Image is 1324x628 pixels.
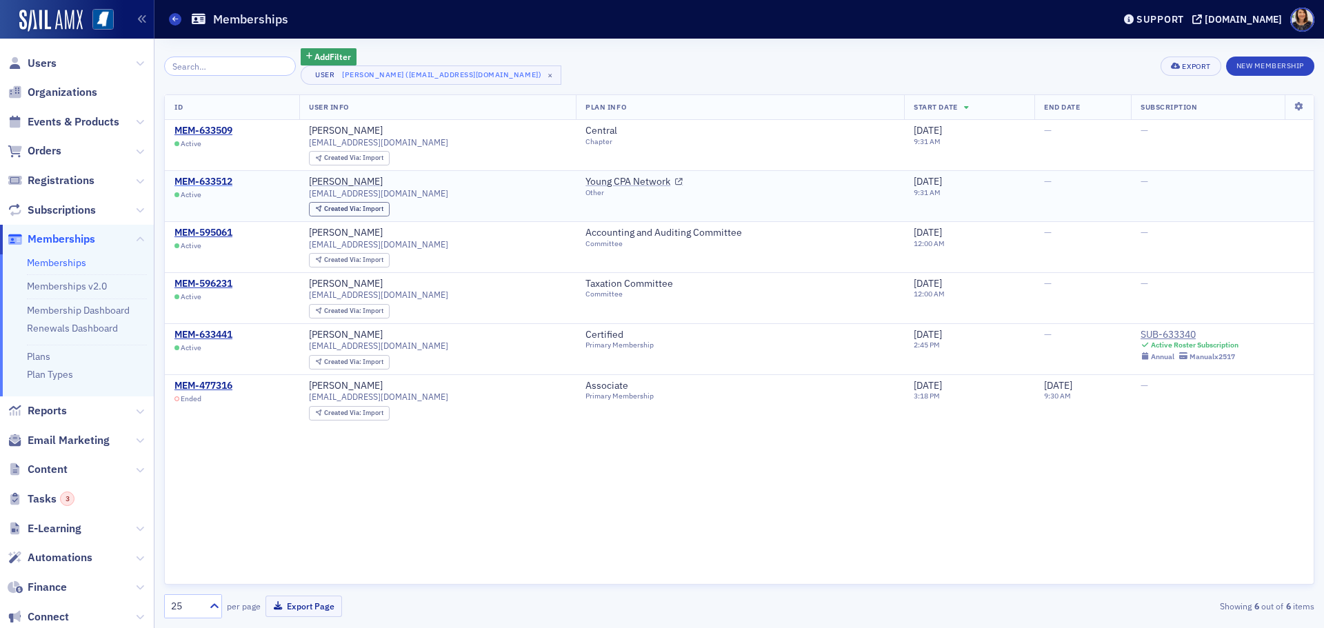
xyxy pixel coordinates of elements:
[585,176,683,188] a: Young CPA Network
[92,9,114,30] img: SailAMX
[585,137,630,146] div: Chapter
[914,124,942,136] span: [DATE]
[8,203,96,218] a: Subscriptions
[1252,600,1261,612] strong: 6
[28,85,97,100] span: Organizations
[309,253,390,267] div: Created Via: Import
[342,70,541,79] div: [PERSON_NAME] ([EMAIL_ADDRESS][DOMAIN_NAME])
[8,609,69,625] a: Connect
[311,70,340,79] div: User
[309,176,383,188] a: [PERSON_NAME]
[309,125,383,137] div: [PERSON_NAME]
[914,175,942,188] span: [DATE]
[585,278,685,290] a: Taxation Committee
[8,550,92,565] a: Automations
[1141,277,1148,290] span: —
[27,256,86,269] a: Memberships
[8,56,57,71] a: Users
[174,227,232,239] a: MEM-595061
[1141,175,1148,188] span: —
[1044,391,1071,401] time: 9:30 AM
[27,368,73,381] a: Plan Types
[585,392,654,401] div: Primary Membership
[1044,175,1052,188] span: —
[28,56,57,71] span: Users
[309,329,383,341] a: [PERSON_NAME]
[83,9,114,32] a: View Homepage
[314,50,351,63] span: Add Filter
[324,153,363,162] span: Created Via :
[585,227,754,239] a: Accounting and Auditing Committee
[28,173,94,188] span: Registrations
[585,102,626,112] span: Plan Info
[174,380,232,392] a: MEM-477316
[8,433,110,448] a: Email Marketing
[309,290,448,300] span: [EMAIL_ADDRESS][DOMAIN_NAME]
[585,341,654,350] div: Primary Membership
[171,599,201,614] div: 25
[585,188,683,197] div: Other
[181,241,201,250] span: Active
[174,329,232,341] a: MEM-633441
[1226,59,1314,71] a: New Membership
[174,125,232,137] a: MEM-633509
[28,609,69,625] span: Connect
[309,102,349,112] span: User Info
[309,278,383,290] a: [PERSON_NAME]
[28,203,96,218] span: Subscriptions
[324,408,363,417] span: Created Via :
[914,239,945,248] time: 12:00 AM
[8,143,61,159] a: Orders
[309,341,448,351] span: [EMAIL_ADDRESS][DOMAIN_NAME]
[1044,102,1080,112] span: End Date
[324,255,363,264] span: Created Via :
[27,322,118,334] a: Renewals Dashboard
[181,394,201,403] span: Ended
[309,392,448,402] span: [EMAIL_ADDRESS][DOMAIN_NAME]
[181,292,201,301] span: Active
[60,492,74,506] div: 3
[213,11,288,28] h1: Memberships
[324,358,383,366] div: Import
[8,114,119,130] a: Events & Products
[1161,57,1221,76] button: Export
[181,190,201,199] span: Active
[585,329,636,341] a: Certified
[309,355,390,369] div: Created Via: Import
[324,409,383,417] div: Import
[28,492,74,507] span: Tasks
[8,85,97,100] a: Organizations
[324,306,363,315] span: Created Via :
[8,403,67,418] a: Reports
[28,403,67,418] span: Reports
[309,227,383,239] a: [PERSON_NAME]
[19,10,83,32] img: SailAMX
[914,226,942,239] span: [DATE]
[585,239,754,248] div: Committee
[914,289,945,298] time: 12:00 AM
[1044,328,1052,341] span: —
[181,343,201,352] span: Active
[174,176,232,188] div: MEM-633512
[1290,8,1314,32] span: Profile
[174,278,232,290] a: MEM-596231
[1151,341,1238,350] div: Active Roster Subscription
[309,380,383,392] a: [PERSON_NAME]
[324,256,383,264] div: Import
[1151,352,1174,361] div: Annual
[28,550,92,565] span: Automations
[28,580,67,595] span: Finance
[1141,226,1148,239] span: —
[8,492,74,507] a: Tasks3
[28,232,95,247] span: Memberships
[1141,329,1238,341] a: SUB-633340
[914,340,940,350] time: 2:45 PM
[914,188,941,197] time: 9:31 AM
